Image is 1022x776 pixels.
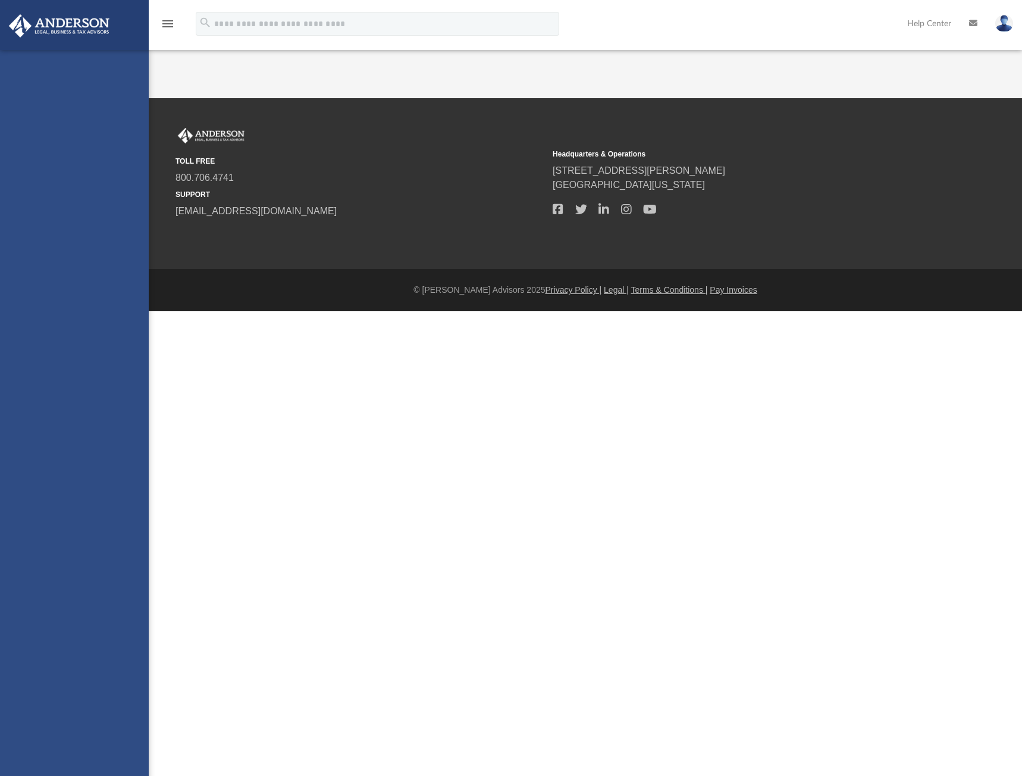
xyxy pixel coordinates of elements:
i: menu [161,17,175,31]
a: Terms & Conditions | [631,285,708,295]
small: TOLL FREE [175,156,544,167]
div: © [PERSON_NAME] Advisors 2025 [149,284,1022,296]
a: menu [161,23,175,31]
a: [EMAIL_ADDRESS][DOMAIN_NAME] [175,206,337,216]
img: Anderson Advisors Platinum Portal [175,128,247,143]
i: search [199,16,212,29]
img: User Pic [995,15,1013,32]
a: Privacy Policy | [546,285,602,295]
a: Legal | [604,285,629,295]
small: SUPPORT [175,189,544,200]
a: [GEOGRAPHIC_DATA][US_STATE] [553,180,705,190]
a: [STREET_ADDRESS][PERSON_NAME] [553,165,725,176]
a: Pay Invoices [710,285,757,295]
a: 800.706.4741 [175,173,234,183]
small: Headquarters & Operations [553,149,921,159]
img: Anderson Advisors Platinum Portal [5,14,113,37]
